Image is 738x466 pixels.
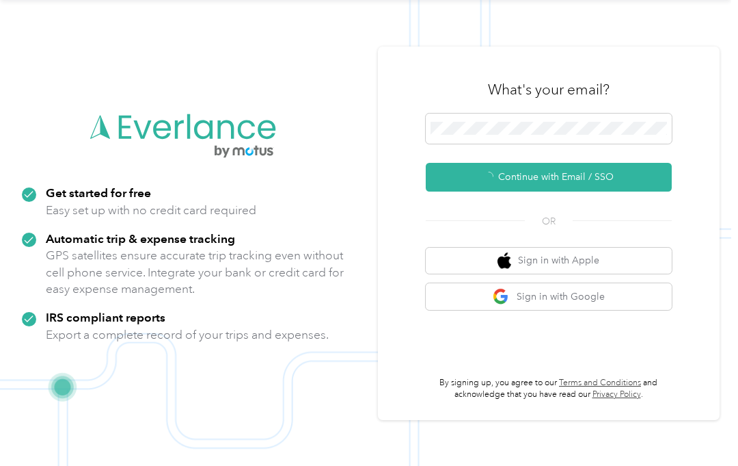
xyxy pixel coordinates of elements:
a: Privacy Policy [592,389,641,400]
span: OR [525,214,573,229]
p: Export a complete record of your trips and expenses. [46,326,329,344]
a: Terms and Conditions [559,378,641,388]
button: Continue with Email / SSO [426,163,672,192]
button: apple logoSign in with Apple [426,248,672,274]
img: google logo [493,288,510,305]
p: By signing up, you agree to our and acknowledge that you have read our . [426,377,672,401]
img: apple logo [497,253,511,270]
p: Easy set up with no credit card required [46,202,256,219]
p: GPS satellites ensure accurate trip tracking even without cell phone service. Integrate your bank... [46,247,344,298]
strong: Automatic trip & expense tracking [46,231,235,246]
strong: Get started for free [46,185,151,200]
strong: IRS compliant reports [46,310,165,324]
button: google logoSign in with Google [426,283,672,310]
h3: What's your email? [488,80,610,99]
